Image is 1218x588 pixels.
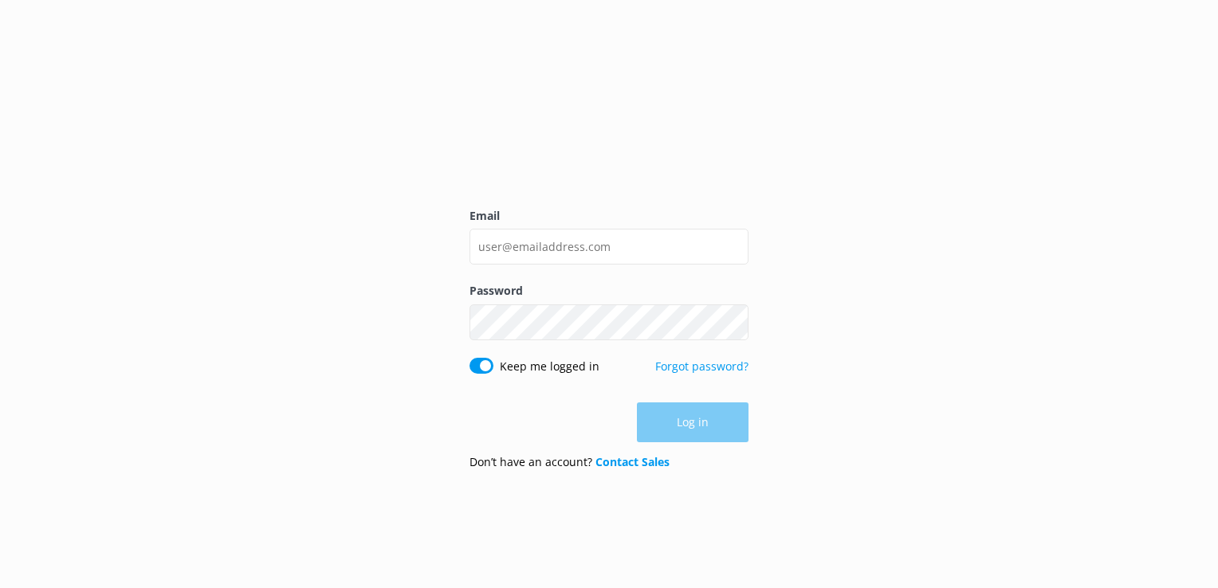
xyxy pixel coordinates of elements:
[470,207,748,225] label: Email
[717,306,748,338] button: Show password
[595,454,670,469] a: Contact Sales
[470,282,748,300] label: Password
[655,359,748,374] a: Forgot password?
[470,229,748,265] input: user@emailaddress.com
[500,358,599,375] label: Keep me logged in
[470,453,670,471] p: Don’t have an account?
